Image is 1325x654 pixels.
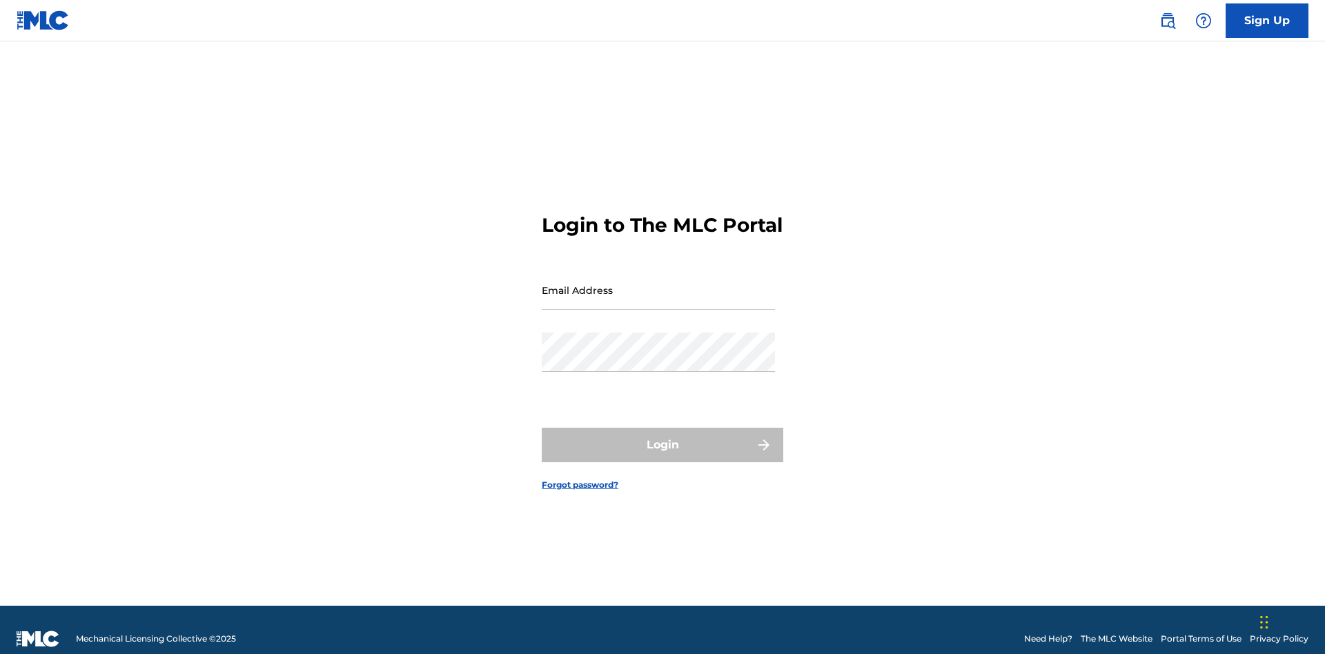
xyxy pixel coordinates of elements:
div: Drag [1260,602,1268,643]
a: Privacy Policy [1250,633,1308,645]
a: Forgot password? [542,479,618,491]
img: MLC Logo [17,10,70,30]
a: Public Search [1154,7,1181,34]
a: Sign Up [1226,3,1308,38]
img: help [1195,12,1212,29]
a: Need Help? [1024,633,1072,645]
div: Help [1190,7,1217,34]
span: Mechanical Licensing Collective © 2025 [76,633,236,645]
img: logo [17,631,59,647]
a: The MLC Website [1081,633,1152,645]
h3: Login to The MLC Portal [542,213,783,237]
iframe: Chat Widget [1256,588,1325,654]
a: Portal Terms of Use [1161,633,1241,645]
img: search [1159,12,1176,29]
